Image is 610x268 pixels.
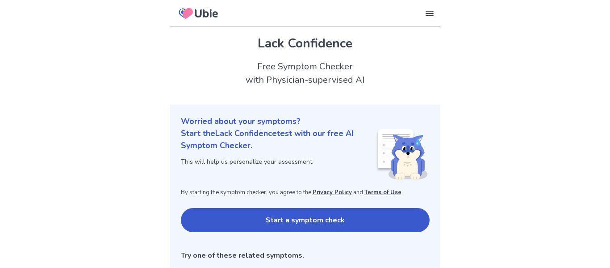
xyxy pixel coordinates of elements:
a: Terms of Use [364,188,401,196]
p: This will help us personalize your assessment. [181,157,376,166]
p: Try one of these related symptoms. [181,250,430,261]
p: By starting the symptom checker, you agree to the and [181,188,430,197]
p: Start the Lack Confidence test with our free AI Symptom Checker. [181,128,376,152]
button: Start a symptom check [181,208,430,232]
h1: Lack Confidence [181,34,430,53]
p: Worried about your symptoms? [181,115,430,128]
h2: Free Symptom Checker with Physician-supervised AI [170,60,440,87]
img: Shiba [376,129,428,179]
a: Privacy Policy [313,188,352,196]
